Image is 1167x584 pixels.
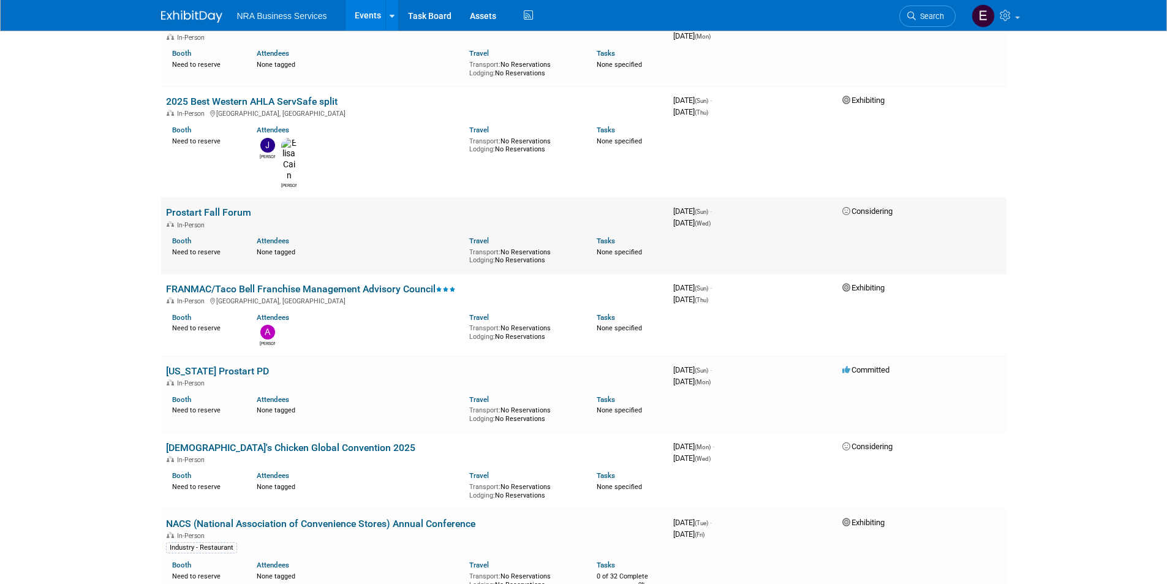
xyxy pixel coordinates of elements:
[172,126,191,134] a: Booth
[166,442,415,453] a: [DEMOGRAPHIC_DATA]'s Chicken Global Convention 2025
[469,395,489,404] a: Travel
[281,181,296,189] div: Elisa Cain
[166,207,251,218] a: Prostart Fall Forum
[673,283,712,292] span: [DATE]
[695,297,708,303] span: (Thu)
[469,248,500,256] span: Transport:
[166,283,456,295] a: FRANMAC/Taco Bell Franchise Management Advisory Council
[695,285,708,292] span: (Sun)
[597,324,642,332] span: None specified
[469,491,495,499] span: Lodging:
[916,12,944,21] span: Search
[972,4,995,28] img: Eric Weiss
[899,6,956,27] a: Search
[673,529,704,539] span: [DATE]
[469,137,500,145] span: Transport:
[172,237,191,245] a: Booth
[597,126,615,134] a: Tasks
[710,207,712,216] span: -
[673,453,711,463] span: [DATE]
[177,221,208,229] span: In-Person
[172,49,191,58] a: Booth
[597,313,615,322] a: Tasks
[260,138,275,153] img: Jennifer Bonilla
[469,61,500,69] span: Transport:
[597,237,615,245] a: Tasks
[257,49,289,58] a: Attendees
[167,34,174,40] img: In-Person Event
[695,97,708,104] span: (Sun)
[469,572,500,580] span: Transport:
[712,442,714,451] span: -
[177,379,208,387] span: In-Person
[597,395,615,404] a: Tasks
[172,246,239,257] div: Need to reserve
[167,221,174,227] img: In-Person Event
[469,322,578,341] div: No Reservations No Reservations
[597,61,642,69] span: None specified
[237,11,327,21] span: NRA Business Services
[842,207,893,216] span: Considering
[177,456,208,464] span: In-Person
[257,237,289,245] a: Attendees
[673,207,712,216] span: [DATE]
[695,109,708,116] span: (Thu)
[166,542,237,553] div: Industry - Restaurant
[695,367,708,374] span: (Sun)
[172,570,239,581] div: Need to reserve
[695,531,704,538] span: (Fri)
[469,480,578,499] div: No Reservations No Reservations
[695,208,708,215] span: (Sun)
[257,313,289,322] a: Attendees
[166,108,663,118] div: [GEOGRAPHIC_DATA], [GEOGRAPHIC_DATA]
[597,572,663,581] div: 0 of 32 Complete
[673,365,712,374] span: [DATE]
[469,404,578,423] div: No Reservations No Reservations
[673,218,711,227] span: [DATE]
[695,520,708,526] span: (Tue)
[695,220,711,227] span: (Wed)
[469,324,500,332] span: Transport:
[710,518,712,527] span: -
[673,31,711,40] span: [DATE]
[469,483,500,491] span: Transport:
[167,297,174,303] img: In-Person Event
[166,295,663,305] div: [GEOGRAPHIC_DATA], [GEOGRAPHIC_DATA]
[710,365,712,374] span: -
[673,96,712,105] span: [DATE]
[167,379,174,385] img: In-Person Event
[281,138,296,181] img: Elisa Cain
[673,518,712,527] span: [DATE]
[172,471,191,480] a: Booth
[469,471,489,480] a: Travel
[695,379,711,385] span: (Mon)
[177,532,208,540] span: In-Person
[257,404,460,415] div: None tagged
[172,480,239,491] div: Need to reserve
[257,58,460,69] div: None tagged
[166,96,338,107] a: 2025 Best Western AHLA ServSafe split
[167,110,174,116] img: In-Person Event
[172,58,239,69] div: Need to reserve
[172,395,191,404] a: Booth
[469,237,489,245] a: Travel
[260,153,275,160] div: Jennifer Bonilla
[257,570,460,581] div: None tagged
[469,49,489,58] a: Travel
[260,339,275,347] div: Angela Schuster
[161,10,222,23] img: ExhibitDay
[257,395,289,404] a: Attendees
[673,295,708,304] span: [DATE]
[710,96,712,105] span: -
[177,110,208,118] span: In-Person
[597,248,642,256] span: None specified
[172,313,191,322] a: Booth
[172,404,239,415] div: Need to reserve
[177,34,208,42] span: In-Person
[469,561,489,569] a: Travel
[842,96,885,105] span: Exhibiting
[673,377,711,386] span: [DATE]
[172,561,191,569] a: Booth
[842,518,885,527] span: Exhibiting
[469,58,578,77] div: No Reservations No Reservations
